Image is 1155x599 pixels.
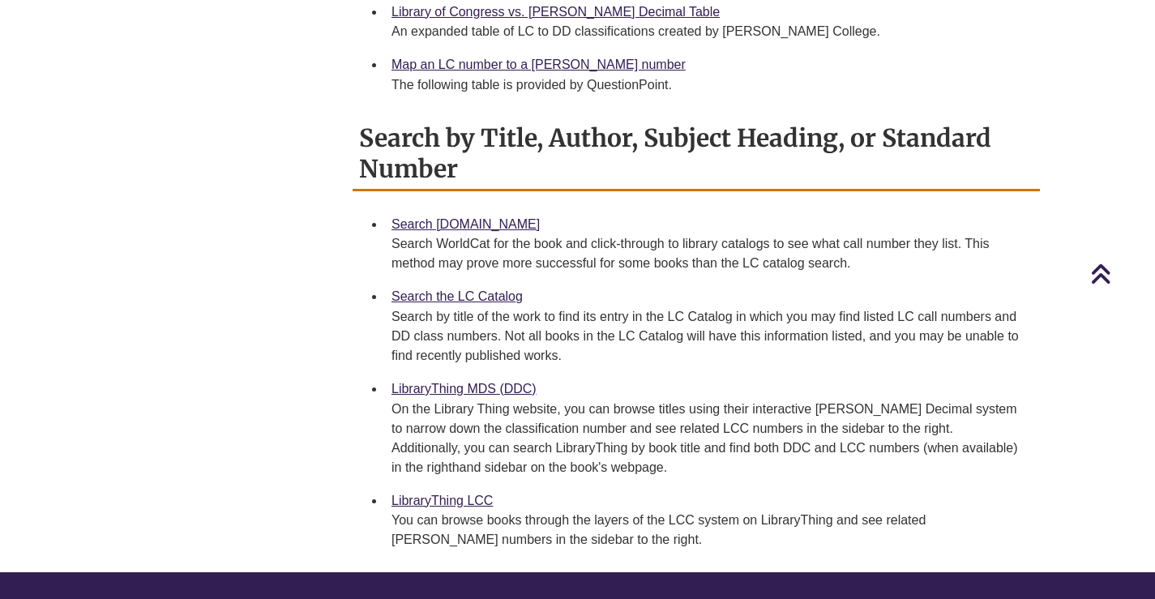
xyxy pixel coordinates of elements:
[391,22,1027,41] div: An expanded table of LC to DD classifications created by [PERSON_NAME] College.
[391,58,686,71] a: Map an LC number to a [PERSON_NAME] number
[391,234,1027,273] div: Search WorldCat for the book and click-through to library catalogs to see what call number they l...
[391,511,1027,550] div: You can browse books through the layers of the LCC system on LibraryThing and see related [PERSON...
[391,382,537,396] a: LibraryThing MDS (DDC)
[391,5,720,19] a: Library of Congress vs. [PERSON_NAME] Decimal Table
[391,494,493,507] a: LibraryThing LCC
[391,75,1027,95] div: The following table is provided by QuestionPoint.
[391,289,523,303] a: Search the LC Catalog
[391,400,1027,477] div: On the Library Thing website, you can browse titles using their interactive [PERSON_NAME] Decimal...
[391,307,1027,366] div: Search by title of the work to find its entry in the LC Catalog in which you may find listed LC c...
[353,118,1040,191] h2: Search by Title, Author, Subject Heading, or Standard Number
[391,217,540,231] a: Search [DOMAIN_NAME]
[1090,263,1151,285] a: Back to Top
